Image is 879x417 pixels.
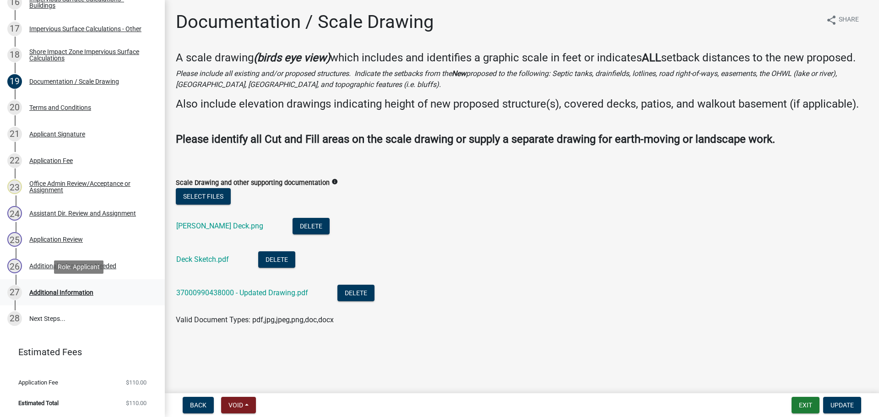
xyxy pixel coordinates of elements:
div: 27 [7,285,22,300]
div: Documentation / Scale Drawing [29,78,119,85]
div: Application Fee [29,157,73,164]
span: $110.00 [126,400,146,406]
strong: Please identify all Cut and Fill areas on the scale drawing or supply a separate drawing for eart... [176,133,775,146]
div: 21 [7,127,22,141]
wm-modal-confirm: Delete Document [293,222,330,231]
span: Valid Document Types: pdf,jpg,jpeg,png,doc,docx [176,315,334,324]
i: share [826,15,837,26]
button: Delete [258,251,295,268]
span: Back [190,401,206,409]
a: [PERSON_NAME] Deck.png [176,222,263,230]
div: Applicant Signature [29,131,85,137]
div: Assistant Dir. Review and Assignment [29,210,136,217]
button: Back [183,397,214,413]
button: shareShare [819,11,866,29]
strong: (birds eye view) [254,51,330,64]
button: Void [221,397,256,413]
strong: ALL [642,51,661,64]
h1: Documentation / Scale Drawing [176,11,434,33]
div: 18 [7,48,22,62]
div: Shore Impact Zone Impervious Surface Calculations [29,49,150,61]
div: 28 [7,311,22,326]
span: Share [839,15,859,26]
wm-modal-confirm: Delete Document [337,289,374,298]
i: info [331,179,338,185]
label: Scale Drawing and other supporting documentation [176,180,330,186]
span: Estimated Total [18,400,59,406]
div: 19 [7,74,22,89]
button: Select files [176,188,231,205]
button: Delete [293,218,330,234]
div: Role: Applicant [54,260,103,274]
div: 20 [7,100,22,115]
div: 24 [7,206,22,221]
h4: Also include elevation drawings indicating height of new proposed structure(s), covered decks, pa... [176,97,868,111]
button: Update [823,397,861,413]
div: Additional Information [29,289,93,296]
div: 23 [7,179,22,194]
div: Terms and Conditions [29,104,91,111]
div: 22 [7,153,22,168]
div: Additional Information Needed [29,263,116,269]
div: Office Admin Review/Acceptance or Assignment [29,180,150,193]
div: Impervious Surface Calculations - Other [29,26,141,32]
strong: New [452,69,466,78]
wm-modal-confirm: Delete Document [258,256,295,265]
span: $110.00 [126,379,146,385]
span: Application Fee [18,379,58,385]
a: Estimated Fees [7,343,150,361]
h4: A scale drawing which includes and identifies a graphic scale in feet or indicates setback distan... [176,51,868,65]
div: 17 [7,22,22,36]
span: Update [830,401,854,409]
button: Delete [337,285,374,301]
i: Please include all existing and/or proposed structures. Indicate the setbacks from the proposed t... [176,69,837,89]
a: 37000990438000 - Updated Drawing.pdf [176,288,308,297]
span: Void [228,401,243,409]
div: Application Review [29,236,83,243]
div: 25 [7,232,22,247]
div: 26 [7,259,22,273]
a: Deck Sketch.pdf [176,255,229,264]
button: Exit [792,397,819,413]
